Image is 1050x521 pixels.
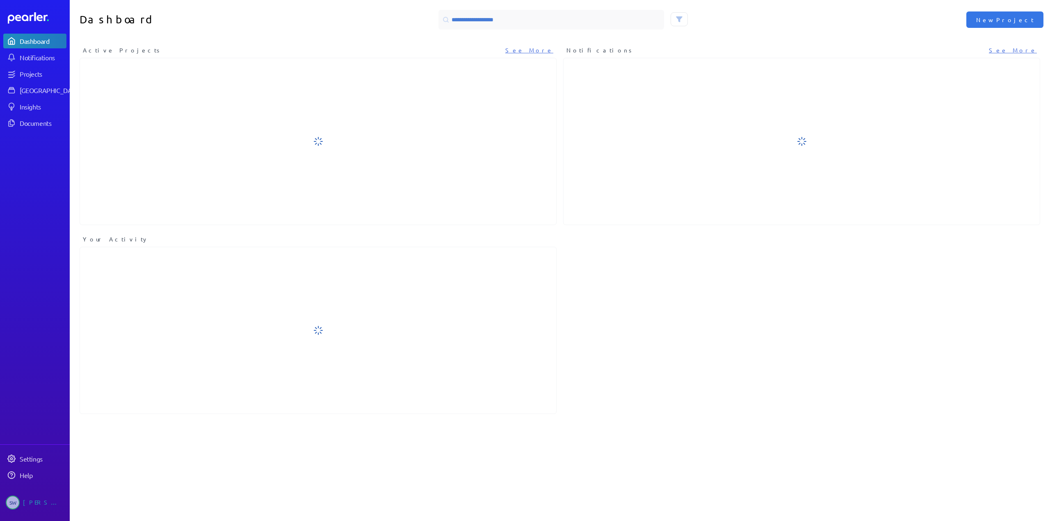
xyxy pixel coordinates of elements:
[3,34,66,48] a: Dashboard
[23,496,64,510] div: [PERSON_NAME]
[6,496,20,510] span: Steve Whittington
[80,10,315,30] h1: Dashboard
[83,235,149,243] span: Your Activity
[20,102,66,111] div: Insights
[989,46,1037,55] a: See More
[20,455,66,463] div: Settings
[3,468,66,482] a: Help
[3,451,66,466] a: Settings
[3,99,66,114] a: Insights
[20,37,66,45] div: Dashboard
[20,471,66,479] div: Help
[3,50,66,65] a: Notifications
[83,46,162,55] span: Active Projects
[505,46,553,55] a: See More
[566,46,635,55] span: Notifications
[976,16,1034,24] span: New Project
[20,86,81,94] div: [GEOGRAPHIC_DATA]
[3,66,66,81] a: Projects
[966,11,1043,28] button: New Project
[20,70,66,78] div: Projects
[3,116,66,130] a: Documents
[20,53,66,61] div: Notifications
[20,119,66,127] div: Documents
[3,492,66,513] a: SW[PERSON_NAME]
[3,83,66,98] a: [GEOGRAPHIC_DATA]
[8,12,66,24] a: Dashboard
